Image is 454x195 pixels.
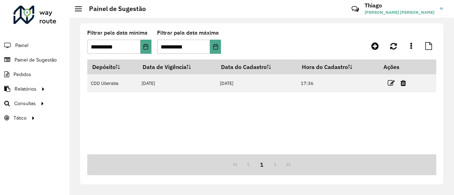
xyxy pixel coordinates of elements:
a: Editar [388,78,395,88]
button: 1 [255,158,268,171]
span: [PERSON_NAME] [PERSON_NAME] [365,9,434,16]
button: Choose Date [140,40,151,54]
th: Depósito [87,59,138,74]
td: [DATE] [138,74,216,92]
td: CDD Uberaba [87,74,138,92]
label: Filtrar pela data máxima [157,29,219,37]
button: Choose Date [210,40,221,54]
h2: Painel de Sugestão [82,5,146,13]
span: Relatórios [15,85,37,93]
label: Filtrar pela data mínima [87,29,148,37]
span: Consultas [14,100,36,107]
td: [DATE] [216,74,297,92]
span: Pedidos [13,71,31,78]
span: Tático [13,114,27,122]
span: Painel [15,42,28,49]
a: Excluir [400,78,406,88]
a: Contato Rápido [348,1,363,17]
h3: Thiago [365,2,434,9]
th: Data de Vigência [138,59,216,74]
th: Data do Cadastro [216,59,297,74]
span: Painel de Sugestão [15,56,57,64]
td: 17:36 [297,74,378,92]
th: Ações [378,59,421,74]
th: Hora do Cadastro [297,59,378,74]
